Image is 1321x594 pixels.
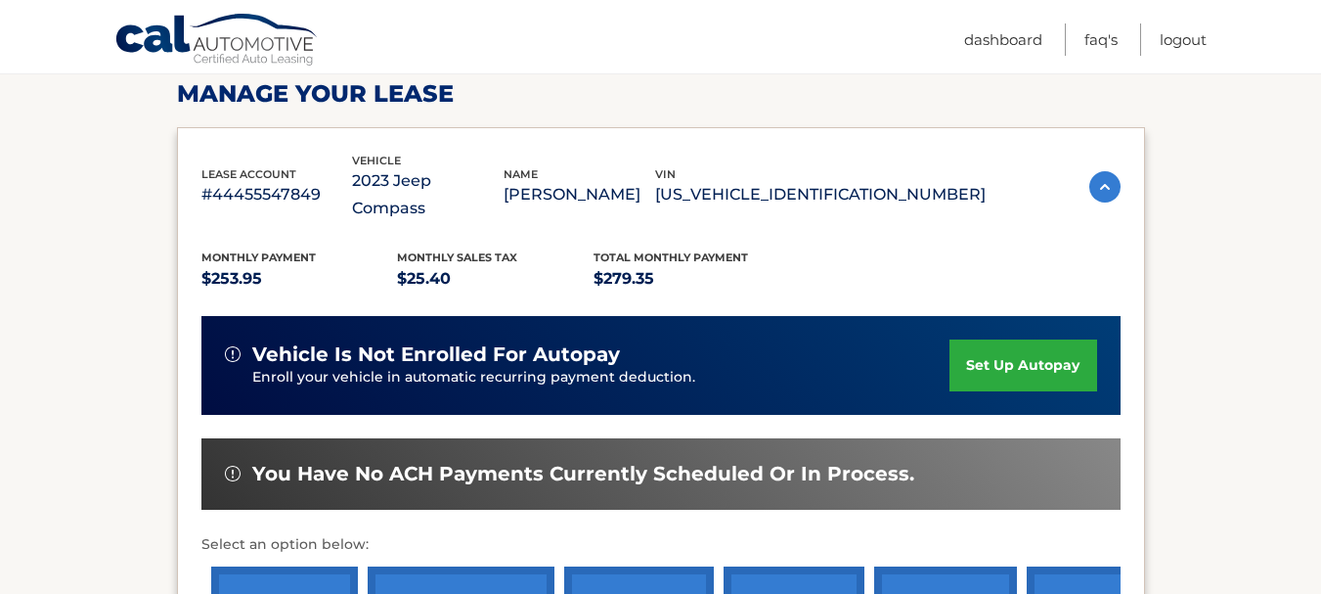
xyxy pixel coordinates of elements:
[201,251,316,264] span: Monthly Payment
[964,23,1042,56] a: Dashboard
[225,346,241,362] img: alert-white.svg
[114,13,320,69] a: Cal Automotive
[352,167,504,222] p: 2023 Jeep Compass
[252,343,620,367] span: vehicle is not enrolled for autopay
[177,79,1145,109] h2: Manage Your Lease
[504,167,538,181] span: name
[1089,171,1121,203] img: accordion-active.svg
[352,154,401,167] span: vehicle
[504,181,655,208] p: [PERSON_NAME]
[655,167,676,181] span: vin
[201,265,398,293] p: $253.95
[201,533,1121,557] p: Select an option below:
[201,167,296,181] span: lease account
[949,340,1096,391] a: set up autopay
[252,367,950,388] p: Enroll your vehicle in automatic recurring payment deduction.
[201,181,353,208] p: #44455547849
[397,265,594,293] p: $25.40
[252,462,914,486] span: You have no ACH payments currently scheduled or in process.
[1160,23,1207,56] a: Logout
[655,181,986,208] p: [US_VEHICLE_IDENTIFICATION_NUMBER]
[594,251,748,264] span: Total Monthly Payment
[397,251,517,264] span: Monthly sales Tax
[225,466,241,481] img: alert-white.svg
[594,265,790,293] p: $279.35
[1084,23,1118,56] a: FAQ's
